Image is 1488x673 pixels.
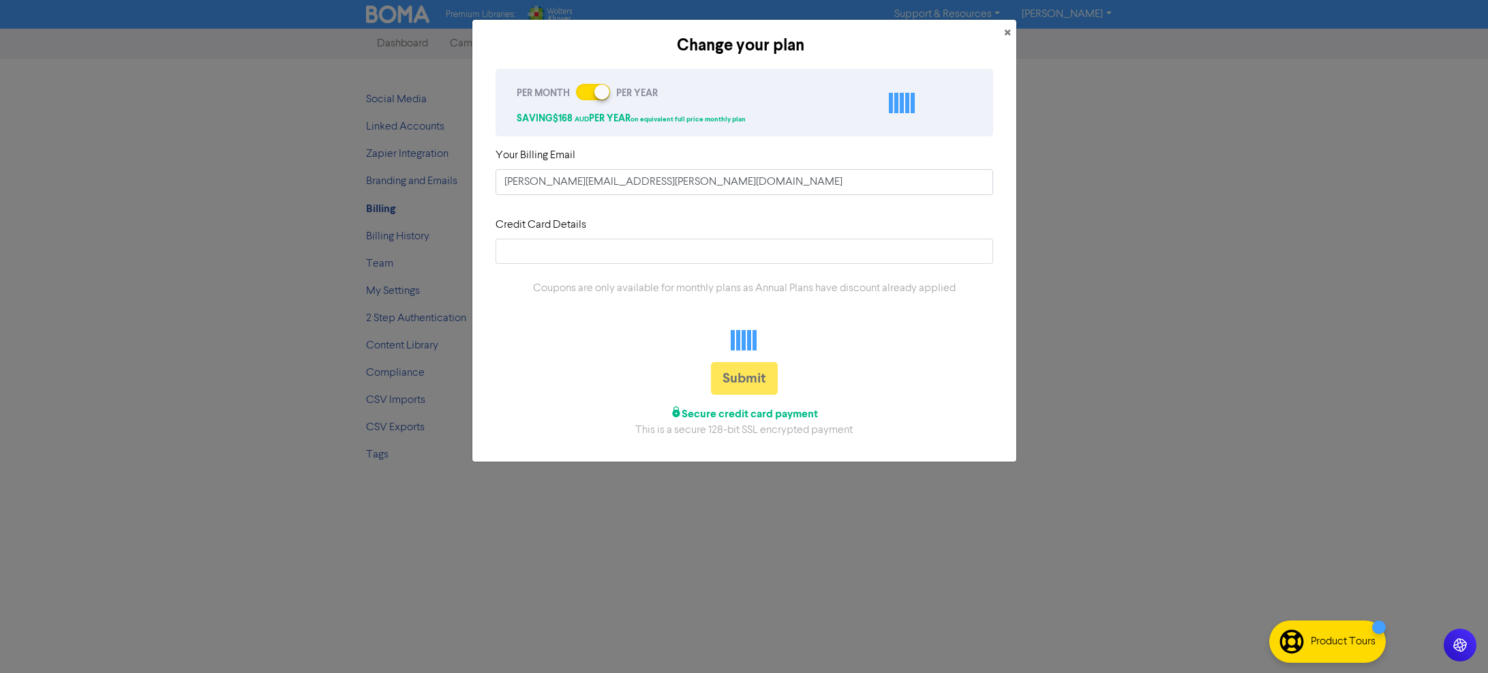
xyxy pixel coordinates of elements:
[517,80,813,100] div: PER MONTH PER YEAR
[1004,23,1011,44] span: ×
[496,217,993,233] p: Credit Card Details
[1420,608,1488,673] iframe: Chat Widget
[517,113,746,124] span: SAVING $ 168 PER YEAR
[496,169,993,195] input: example@gmail.com
[496,280,993,297] div: Coupons are only available for monthly plans as Annual Plans have discount already applied
[483,33,999,58] div: Change your plan
[504,245,984,258] iframe: Secure card payment input frame
[631,115,746,123] span: on equivalent full price monthly plan
[496,422,993,438] div: This is a secure 128-bit SSL encrypted payment
[999,20,1016,47] button: Close
[575,115,589,123] span: AUD
[496,147,575,164] label: Your Billing Email
[496,406,993,422] div: Secure credit card payment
